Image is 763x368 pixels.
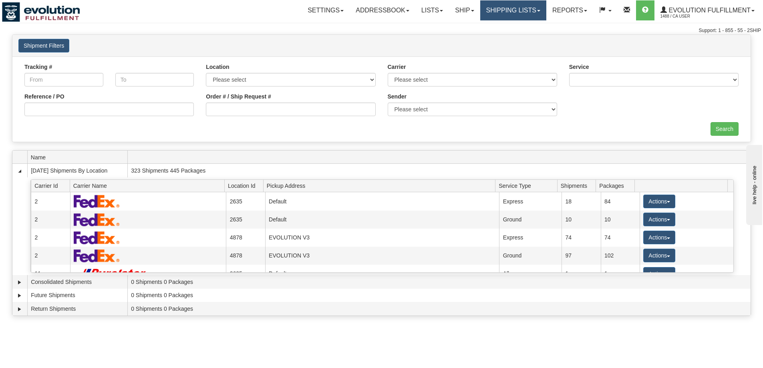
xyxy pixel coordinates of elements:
[31,211,70,229] td: 2
[388,63,406,71] label: Carrier
[74,231,120,244] img: FedEx
[127,302,751,316] td: 0 Shipments 0 Packages
[265,265,499,283] td: Default
[127,289,751,302] td: 0 Shipments 0 Packages
[74,213,120,226] img: FedEx
[31,151,127,163] span: Name
[388,93,407,101] label: Sender
[2,27,761,34] div: Support: 1 - 855 - 55 - 2SHIP
[206,93,271,101] label: Order # / Ship Request #
[31,192,70,210] td: 2
[562,229,600,247] td: 74
[546,0,593,20] a: Reports
[499,247,562,265] td: Ground
[226,229,265,247] td: 4878
[226,265,265,283] td: 2635
[226,211,265,229] td: 2635
[643,249,675,262] button: Actions
[601,211,640,229] td: 10
[599,179,634,192] span: Packages
[267,179,495,192] span: Pickup Address
[27,164,127,177] td: [DATE] Shipments By Location
[265,229,499,247] td: EVOLUTION V3
[499,265,562,283] td: All
[265,247,499,265] td: EVOLUTION V3
[499,229,562,247] td: Express
[499,211,562,229] td: Ground
[643,213,675,226] button: Actions
[73,179,225,192] span: Carrier Name
[265,192,499,210] td: Default
[206,63,229,71] label: Location
[601,247,640,265] td: 102
[350,0,415,20] a: Addressbook
[660,12,721,20] span: 1488 / CA User
[18,39,69,52] button: Shipment Filters
[31,265,70,283] td: 11
[561,179,596,192] span: Shipments
[643,267,675,281] button: Actions
[415,0,449,20] a: Lists
[480,0,546,20] a: Shipping lists
[6,7,74,13] div: live help - online
[24,73,103,86] input: From
[16,278,24,286] a: Expand
[115,73,194,86] input: To
[16,167,24,175] a: Collapse
[74,249,120,262] img: FedEx
[569,63,589,71] label: Service
[226,247,265,265] td: 4878
[302,0,350,20] a: Settings
[601,192,640,210] td: 84
[226,192,265,210] td: 2635
[562,211,600,229] td: 10
[2,2,80,22] img: logo1488.jpg
[31,229,70,247] td: 2
[667,7,751,14] span: Evolution Fulfillment
[27,275,127,289] td: Consolidated Shipments
[562,247,600,265] td: 97
[643,195,675,208] button: Actions
[711,122,739,136] input: Search
[16,305,24,313] a: Expand
[562,265,600,283] td: 1
[16,292,24,300] a: Expand
[74,268,149,279] img: Purolator
[228,179,263,192] span: Location Id
[27,302,127,316] td: Return Shipments
[449,0,480,20] a: Ship
[127,164,751,177] td: 323 Shipments 445 Packages
[643,231,675,244] button: Actions
[499,192,562,210] td: Express
[24,63,52,71] label: Tracking #
[31,247,70,265] td: 2
[27,289,127,302] td: Future Shipments
[654,0,761,20] a: Evolution Fulfillment 1488 / CA User
[24,93,64,101] label: Reference / PO
[74,195,120,208] img: FedEx
[601,229,640,247] td: 74
[265,211,499,229] td: Default
[34,179,70,192] span: Carrier Id
[127,275,751,289] td: 0 Shipments 0 Packages
[562,192,600,210] td: 18
[499,179,557,192] span: Service Type
[601,265,640,283] td: 1
[745,143,762,225] iframe: chat widget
